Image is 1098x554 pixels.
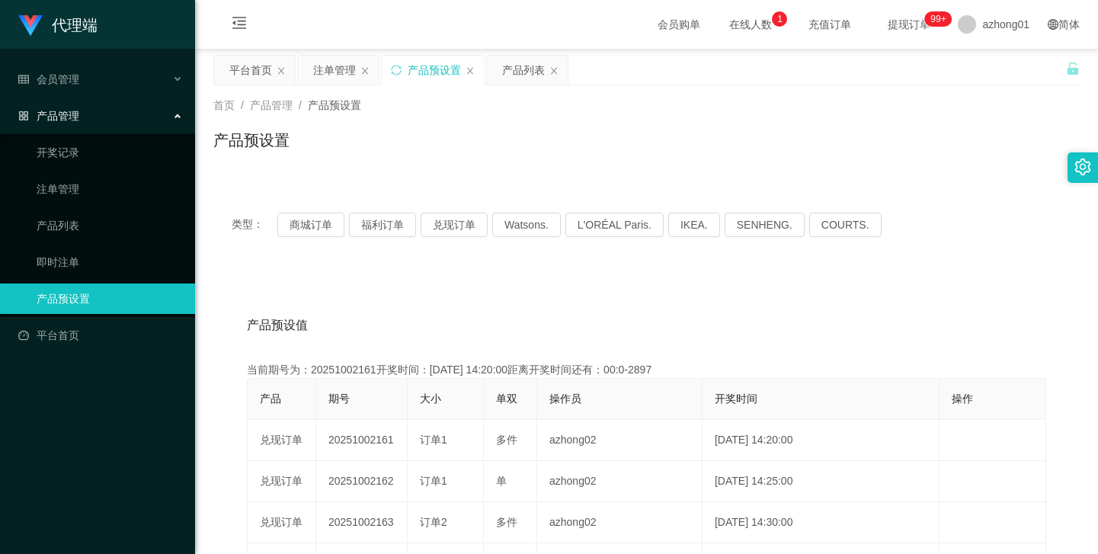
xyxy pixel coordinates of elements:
[408,56,461,85] div: 产品预设置
[537,420,703,461] td: azhong02
[18,15,43,37] img: logo.9652507e.png
[316,420,408,461] td: 20251002161
[492,213,561,237] button: Watsons.
[1066,62,1080,75] i: 图标: unlock
[703,420,940,461] td: [DATE] 14:20:00
[316,461,408,502] td: 20251002162
[247,362,1046,378] div: 当前期号为：20251002161开奖时间：[DATE] 14:20:00距离开奖时间还有：00:0-2897
[496,475,507,487] span: 单
[18,74,29,85] i: 图标: table
[924,11,952,27] sup: 1209
[248,461,316,502] td: 兑现订单
[725,213,805,237] button: SENHENG.
[18,320,183,351] a: 图标: dashboard平台首页
[565,213,664,237] button: L'ORÉAL Paris.
[250,99,293,111] span: 产品管理
[277,213,344,237] button: 商城订单
[232,213,277,237] span: 类型：
[18,73,79,85] span: 会员管理
[809,213,882,237] button: COURTS.
[247,316,308,335] span: 产品预设值
[241,99,244,111] span: /
[421,213,488,237] button: 兑现订单
[1074,159,1091,175] i: 图标: setting
[360,66,370,75] i: 图标: close
[466,66,475,75] i: 图标: close
[18,18,98,30] a: 代理端
[52,1,98,50] h1: 代理端
[391,65,402,75] i: 图标: sync
[213,1,265,50] i: 图标: menu-fold
[308,99,361,111] span: 产品预设置
[777,11,783,27] p: 1
[37,283,183,314] a: 产品预设置
[328,392,350,405] span: 期号
[496,516,517,528] span: 多件
[420,392,441,405] span: 大小
[248,502,316,543] td: 兑现订单
[420,434,447,446] span: 订单1
[502,56,545,85] div: 产品列表
[722,19,779,30] span: 在线人数
[18,110,29,121] i: 图标: appstore-o
[537,461,703,502] td: azhong02
[703,502,940,543] td: [DATE] 14:30:00
[668,213,720,237] button: IKEA.
[213,129,290,152] h1: 产品预设置
[952,392,973,405] span: 操作
[248,420,316,461] td: 兑现订单
[496,434,517,446] span: 多件
[801,19,859,30] span: 充值订单
[703,461,940,502] td: [DATE] 14:25:00
[316,502,408,543] td: 20251002163
[37,247,183,277] a: 即时注单
[880,19,938,30] span: 提现订单
[37,174,183,204] a: 注单管理
[549,392,581,405] span: 操作员
[420,516,447,528] span: 订单2
[37,210,183,241] a: 产品列表
[772,11,787,27] sup: 1
[18,110,79,122] span: 产品管理
[496,392,517,405] span: 单双
[229,56,272,85] div: 平台首页
[420,475,447,487] span: 订单1
[277,66,286,75] i: 图标: close
[549,66,559,75] i: 图标: close
[349,213,416,237] button: 福利订单
[313,56,356,85] div: 注单管理
[537,502,703,543] td: azhong02
[299,99,302,111] span: /
[37,137,183,168] a: 开奖记录
[715,392,757,405] span: 开奖时间
[260,392,281,405] span: 产品
[1048,19,1058,30] i: 图标: global
[213,99,235,111] span: 首页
